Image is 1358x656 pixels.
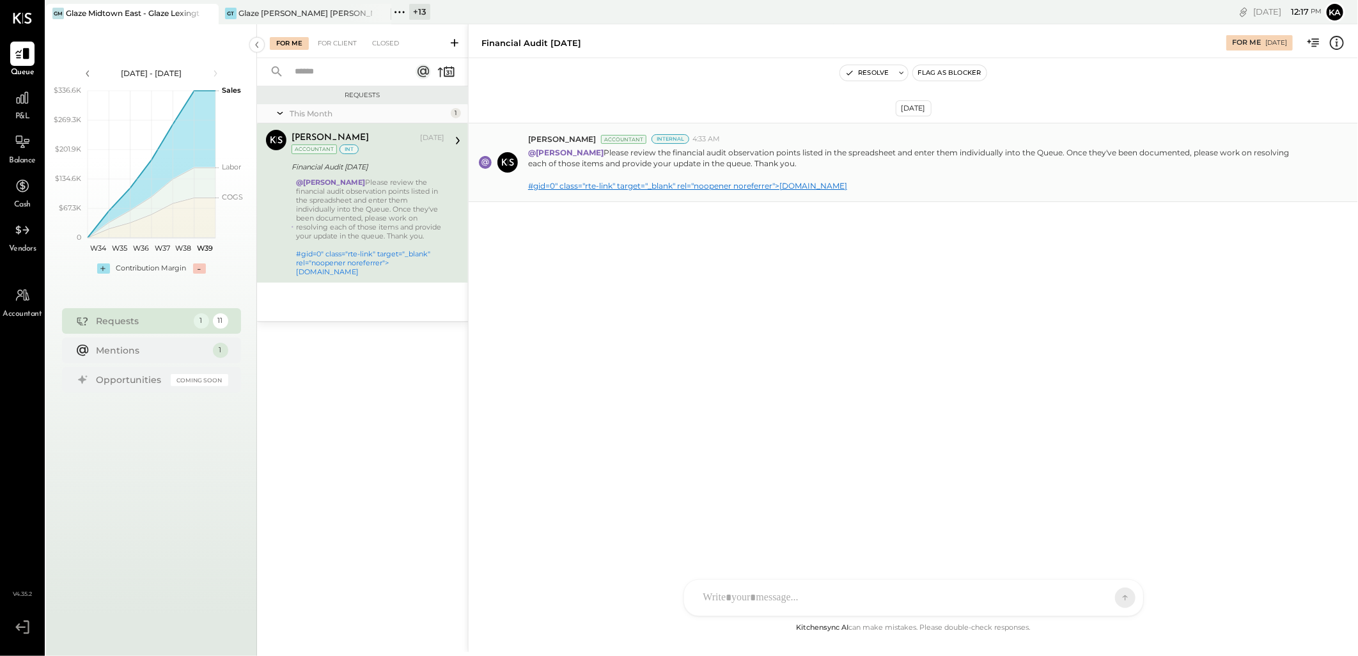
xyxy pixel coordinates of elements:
span: Cash [14,199,31,211]
div: + [97,263,110,274]
div: 1 [213,343,228,358]
text: W36 [132,244,148,253]
div: Coming Soon [171,374,228,386]
text: $269.3K [54,115,81,124]
button: Ka [1325,2,1345,22]
span: Accountant [3,309,42,320]
text: W38 [175,244,191,253]
div: For Me [270,37,309,50]
strong: @[PERSON_NAME] [528,148,604,157]
text: W37 [154,244,169,253]
a: Accountant [1,283,44,320]
div: [DATE] [1265,38,1287,47]
div: Accountant [292,144,337,154]
div: Please review the financial audit observation points listed in the spreadsheet and enter them ind... [296,178,444,276]
button: Resolve [840,65,894,81]
a: Vendors [1,218,44,255]
div: Glaze Midtown East - Glaze Lexington One LLC [66,8,199,19]
div: For Me [1232,38,1261,48]
span: [PERSON_NAME] [528,134,596,144]
div: This Month [290,108,448,119]
div: Requests [263,91,462,100]
div: Accountant [601,135,646,144]
text: $336.6K [54,86,81,95]
div: [DATE] [420,133,444,143]
span: 4:33 AM [692,134,720,144]
div: + 13 [409,4,430,20]
div: [DATE] [896,100,932,116]
div: Internal [652,134,689,144]
div: [DATE] - [DATE] [97,68,206,79]
div: 1 [451,108,461,118]
div: GT [225,8,237,19]
div: Opportunities [97,373,164,386]
div: Glaze [PERSON_NAME] [PERSON_NAME] LLC [238,8,372,19]
text: W35 [112,244,127,253]
a: Cash [1,174,44,211]
a: P&L [1,86,44,123]
text: Sales [222,86,241,95]
div: Financial Audit [DATE] [481,37,581,49]
text: W34 [90,244,107,253]
div: - [193,263,206,274]
div: [PERSON_NAME] [292,132,369,144]
div: Mentions [97,344,207,357]
a: Queue [1,42,44,79]
strong: @[PERSON_NAME] [296,178,365,187]
text: $67.3K [59,203,81,212]
span: Vendors [9,244,36,255]
text: COGS [222,192,243,201]
div: For Client [311,37,363,50]
span: Queue [11,67,35,79]
a: #gid=0" class="rte-link" target="_blank" rel="noopener noreferrer">[DOMAIN_NAME] [528,181,847,191]
text: Labor [222,162,241,171]
p: Please review the financial audit observation points listed in the spreadsheet and enter them ind... [528,147,1307,191]
text: W39 [196,244,212,253]
a: Balance [1,130,44,167]
div: GM [52,8,64,19]
button: Flag as Blocker [913,65,987,81]
text: $134.6K [55,174,81,183]
text: 0 [77,233,81,242]
div: Financial Audit [DATE] [292,160,441,173]
div: [DATE] [1253,6,1322,18]
div: 1 [194,313,209,329]
div: Requests [97,315,187,327]
a: #gid=0" class="rte-link" target="_blank" rel="noopener noreferrer">[DOMAIN_NAME] [296,249,430,276]
div: Closed [366,37,405,50]
text: $201.9K [55,144,81,153]
div: 11 [213,313,228,329]
div: int [339,144,359,154]
span: P&L [15,111,30,123]
div: copy link [1237,5,1250,19]
span: Balance [9,155,36,167]
div: Contribution Margin [116,263,187,274]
